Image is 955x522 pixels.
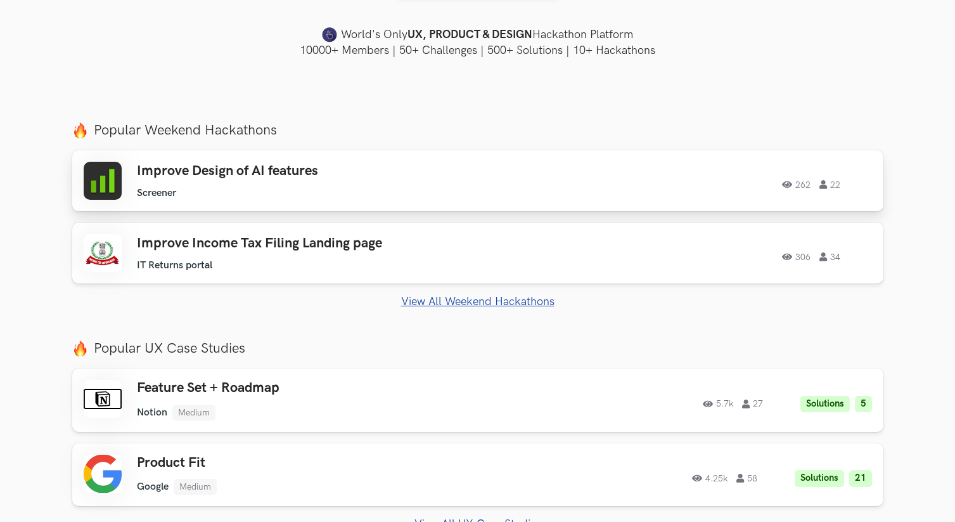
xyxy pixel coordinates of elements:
[172,405,215,421] li: Medium
[800,396,850,413] li: Solutions
[742,400,763,408] span: 27
[72,122,88,138] img: fire.png
[407,26,532,44] strong: UX, PRODUCT & DESIGN
[174,479,217,495] li: Medium
[703,400,733,408] span: 5.7k
[322,27,337,43] img: uxhack-favicon-image.png
[137,407,167,419] li: Notion
[782,252,811,261] span: 306
[72,341,88,356] img: fire.png
[736,474,757,483] span: 58
[137,187,176,199] li: Screener
[795,470,844,487] li: Solutions
[72,42,883,58] h4: 10000+ Members | 50+ Challenges | 500+ Solutions | 10+ Hackathons
[692,474,727,483] span: 4.25k
[819,180,840,189] span: 22
[137,481,169,493] li: Google
[849,470,872,487] li: 21
[855,396,872,413] li: 5
[72,26,883,44] h4: World's Only Hackathon Platform
[819,252,840,261] span: 34
[137,259,212,271] li: IT Returns portal
[72,122,883,139] label: Popular Weekend Hackathons
[137,163,497,179] h3: Improve Design of AI features
[72,223,883,284] a: Improve Income Tax Filing Landing page IT Returns portal 306 34
[72,150,883,211] a: Improve Design of AI features Screener 262 22
[72,295,883,308] a: View All Weekend Hackathons
[137,235,497,252] h3: Improve Income Tax Filing Landing page
[137,455,497,471] h3: Product Fit
[137,380,497,396] h3: Feature Set + Roadmap
[72,369,883,431] a: Feature Set + Roadmap Notion Medium 5.7k 27 Solutions 5
[782,180,811,189] span: 262
[72,340,883,357] label: Popular UX Case Studies
[72,443,883,506] a: Product Fit Google Medium 4.25k 58 Solutions 21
